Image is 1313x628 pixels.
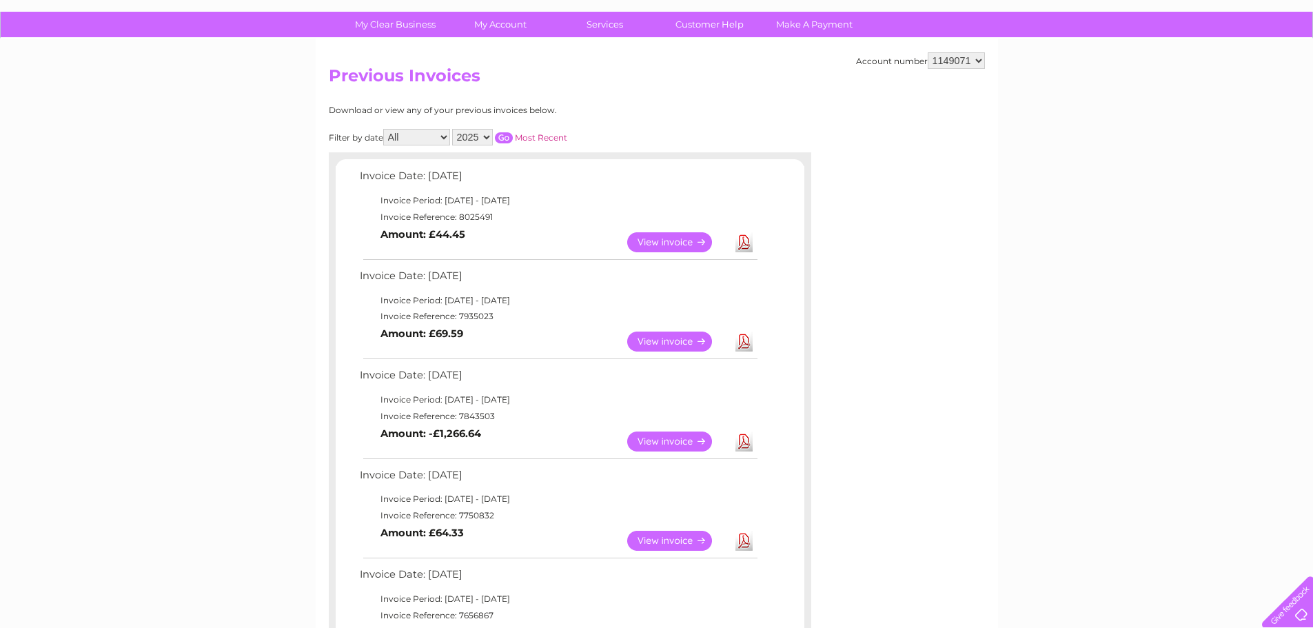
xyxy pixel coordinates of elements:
td: Invoice Reference: 8025491 [356,209,760,225]
b: Amount: £69.59 [380,327,463,340]
td: Invoice Reference: 7656867 [356,607,760,624]
a: View [627,332,729,352]
td: Invoice Period: [DATE] - [DATE] [356,392,760,408]
td: Invoice Date: [DATE] [356,167,760,192]
a: View [627,531,729,551]
a: Contact [1221,59,1255,69]
td: Invoice Period: [DATE] - [DATE] [356,591,760,607]
a: Download [735,432,753,452]
a: Telecoms [1143,59,1185,69]
a: Make A Payment [757,12,871,37]
div: Clear Business is a trading name of Verastar Limited (registered in [GEOGRAPHIC_DATA] No. 3667643... [332,8,983,67]
a: My Account [443,12,557,37]
a: Water [1070,59,1097,69]
td: Invoice Period: [DATE] - [DATE] [356,491,760,507]
td: Invoice Reference: 7843503 [356,408,760,425]
div: Account number [856,52,985,69]
a: 0333 014 3131 [1053,7,1148,24]
a: Services [548,12,662,37]
a: Blog [1193,59,1213,69]
h2: Previous Invoices [329,66,985,92]
a: Energy [1105,59,1135,69]
td: Invoice Period: [DATE] - [DATE] [356,292,760,309]
td: Invoice Reference: 7750832 [356,507,760,524]
a: View [627,232,729,252]
b: Amount: £44.45 [380,228,465,241]
a: My Clear Business [338,12,452,37]
td: Invoice Reference: 7935023 [356,308,760,325]
img: logo.png [46,36,116,78]
td: Invoice Date: [DATE] [356,565,760,591]
td: Invoice Date: [DATE] [356,466,760,492]
a: View [627,432,729,452]
a: Customer Help [653,12,766,37]
a: Download [735,332,753,352]
div: Filter by date [329,129,691,145]
a: Log out [1268,59,1300,69]
td: Invoice Date: [DATE] [356,267,760,292]
a: Download [735,531,753,551]
div: Download or view any of your previous invoices below. [329,105,691,115]
td: Invoice Period: [DATE] - [DATE] [356,192,760,209]
b: Amount: -£1,266.64 [380,427,481,440]
a: Most Recent [515,132,567,143]
td: Invoice Date: [DATE] [356,366,760,392]
a: Download [735,232,753,252]
b: Amount: £64.33 [380,527,464,539]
